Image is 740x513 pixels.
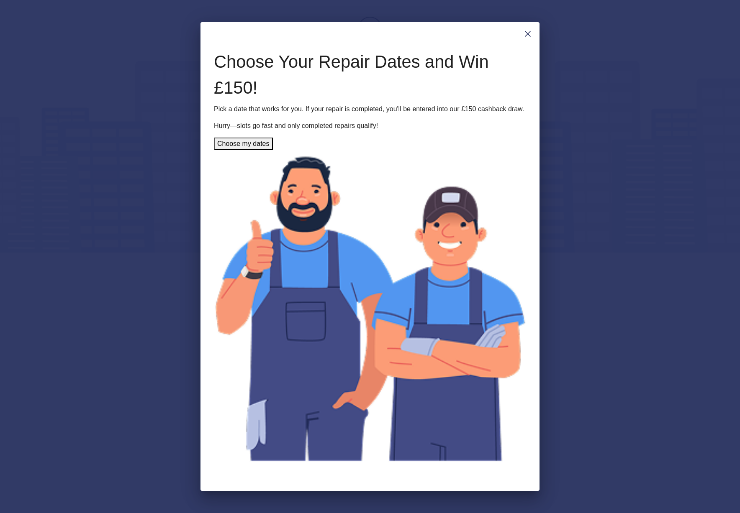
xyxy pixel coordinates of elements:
[214,49,526,101] h2: Choose Your Repair Dates and Win £150!
[214,121,526,131] p: Hurry—slots go fast and only completed repairs qualify!
[214,104,526,114] p: Pick a date that works for you. If your repair is completed, you'll be entered into our £150 cash...
[523,29,533,39] img: X Mark
[214,150,526,464] img: Lottery
[214,138,273,150] button: Choose my dates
